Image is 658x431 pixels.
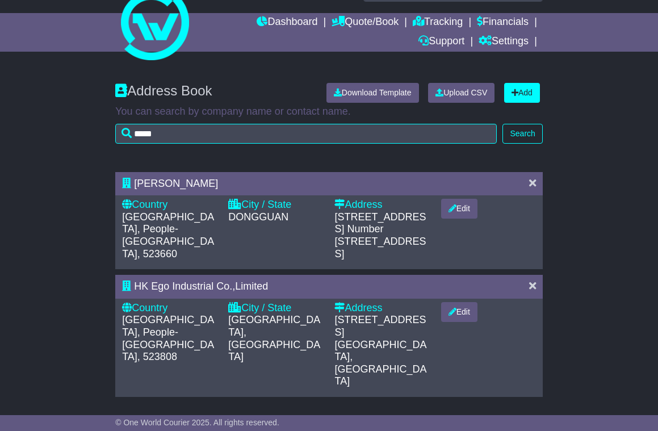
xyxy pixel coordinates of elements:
a: Dashboard [257,13,317,32]
span: HK Ego Industrial Co.,Limited [134,281,268,292]
a: Quote/Book [332,13,399,32]
div: City / State [228,199,323,211]
span: [GEOGRAPHIC_DATA], [GEOGRAPHIC_DATA] [228,314,320,362]
button: Search [502,124,542,144]
div: Country [122,199,217,211]
span: [GEOGRAPHIC_DATA], [GEOGRAPHIC_DATA] [334,339,426,387]
div: Address Book [110,83,318,103]
a: Add [504,83,540,103]
div: Address [334,199,429,211]
span: Number [STREET_ADDRESS] [334,223,426,259]
span: [GEOGRAPHIC_DATA], People-[GEOGRAPHIC_DATA], 523660 [122,211,214,260]
div: City / State [228,302,323,315]
p: You can search by company name or contact name. [115,106,543,118]
span: [STREET_ADDRESS] [334,211,426,235]
span: [STREET_ADDRESS] [334,314,426,338]
div: Address [334,302,429,315]
span: DONGGUAN [228,211,288,223]
button: Edit [441,302,477,322]
span: [GEOGRAPHIC_DATA], People-[GEOGRAPHIC_DATA], 523808 [122,314,214,362]
a: Support [418,32,464,52]
a: Upload CSV [428,83,494,103]
a: Financials [477,13,529,32]
span: © One World Courier 2025. All rights reserved. [115,418,279,427]
a: Download Template [326,83,419,103]
span: [PERSON_NAME] [134,178,218,189]
button: Edit [441,199,477,219]
a: Tracking [413,13,463,32]
div: Country [122,302,217,315]
a: Settings [479,32,529,52]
